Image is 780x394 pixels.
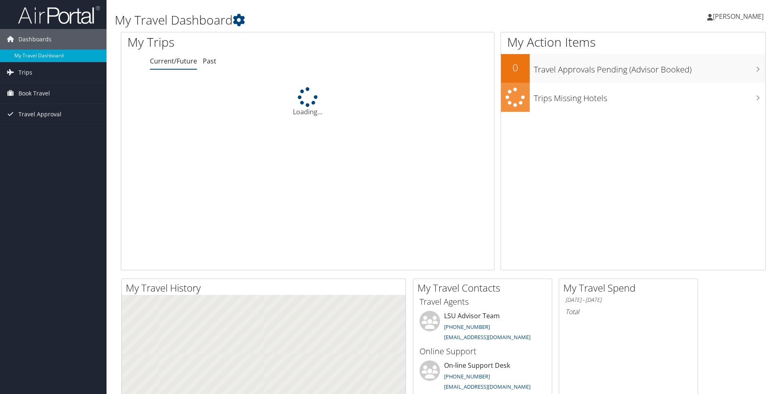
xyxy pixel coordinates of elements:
img: airportal-logo.png [18,5,100,25]
a: [PERSON_NAME] [707,4,772,29]
a: 0Travel Approvals Pending (Advisor Booked) [501,54,765,83]
h2: My Travel Contacts [417,281,552,295]
a: Current/Future [150,57,197,66]
h2: 0 [501,61,530,75]
h1: My Action Items [501,34,765,51]
li: LSU Advisor Team [415,311,550,344]
a: [PHONE_NUMBER] [444,323,490,331]
span: Travel Approval [18,104,61,125]
a: [EMAIL_ADDRESS][DOMAIN_NAME] [444,333,531,341]
h2: My Travel History [126,281,406,295]
span: Book Travel [18,83,50,104]
a: [EMAIL_ADDRESS][DOMAIN_NAME] [444,383,531,390]
div: Loading... [121,87,494,117]
h6: Total [565,307,692,316]
li: On-line Support Desk [415,360,550,394]
h3: Travel Approvals Pending (Advisor Booked) [534,60,765,75]
h3: Travel Agents [419,296,546,308]
h1: My Trips [127,34,333,51]
span: [PERSON_NAME] [713,12,764,21]
h6: [DATE] - [DATE] [565,296,692,304]
h1: My Travel Dashboard [115,11,553,29]
span: Dashboards [18,29,52,50]
h3: Trips Missing Hotels [534,88,765,104]
h2: My Travel Spend [563,281,698,295]
a: Trips Missing Hotels [501,83,765,112]
a: [PHONE_NUMBER] [444,373,490,380]
a: Past [203,57,216,66]
h3: Online Support [419,346,546,357]
span: Trips [18,62,32,83]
